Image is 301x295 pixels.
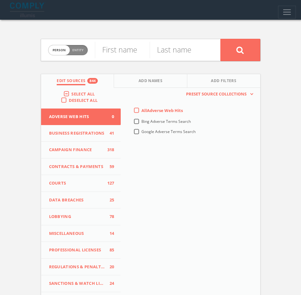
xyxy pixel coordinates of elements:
button: Professional Licenses85 [41,242,121,259]
div: 844 [87,78,98,84]
span: Deselect All [69,97,98,103]
button: Data Breaches25 [41,192,121,209]
span: 85 [105,247,114,253]
button: Miscellaneous14 [41,225,121,242]
span: Preset Source Collections [183,91,250,97]
span: Adverse Web Hits [49,114,105,120]
button: Courts127 [41,175,121,192]
span: Data Breaches [49,197,105,203]
span: Regulations & Penalties [49,264,105,270]
span: Entity [72,48,83,53]
span: Add Names [139,78,162,85]
span: 59 [105,164,114,170]
span: Edit Sources [57,78,85,85]
span: Contracts & Payments [49,164,105,170]
button: Preset Source Collections [183,91,254,97]
span: 20 [105,264,114,270]
span: Professional Licenses [49,247,105,253]
button: Lobbying78 [41,208,121,225]
button: Regulations & Penalties20 [41,259,121,276]
span: Campaign Finance [49,147,105,153]
span: Add Filters [211,78,236,85]
span: Courts [49,180,105,186]
img: illumis [10,3,46,17]
span: Bing Adverse Terms Search [141,119,191,124]
button: Add Filters [187,74,260,88]
span: Sanctions & Watch Lists [49,280,105,287]
span: Lobbying [49,214,105,220]
span: 0 [105,114,114,120]
span: Select All [71,91,95,97]
button: Add Names [114,74,187,88]
span: person [48,45,70,55]
button: Business Registrations41 [41,125,121,142]
span: Miscellaneous [49,230,105,237]
span: 24 [105,280,114,287]
span: Google Adverse Terms Search [141,129,196,134]
span: 127 [105,180,114,186]
button: Edit Sources844 [41,74,114,88]
button: Contracts & Payments59 [41,158,121,175]
button: Sanctions & Watch Lists24 [41,275,121,292]
span: 318 [105,147,114,153]
span: Business Registrations [49,130,105,137]
span: 14 [105,230,114,237]
span: 41 [105,130,114,137]
span: All Adverse Web Hits [141,108,183,113]
button: Campaign Finance318 [41,142,121,158]
button: Adverse Web Hits0 [41,109,121,125]
span: 25 [105,197,114,203]
span: 78 [105,214,114,220]
button: Toggle navigation [278,6,296,18]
